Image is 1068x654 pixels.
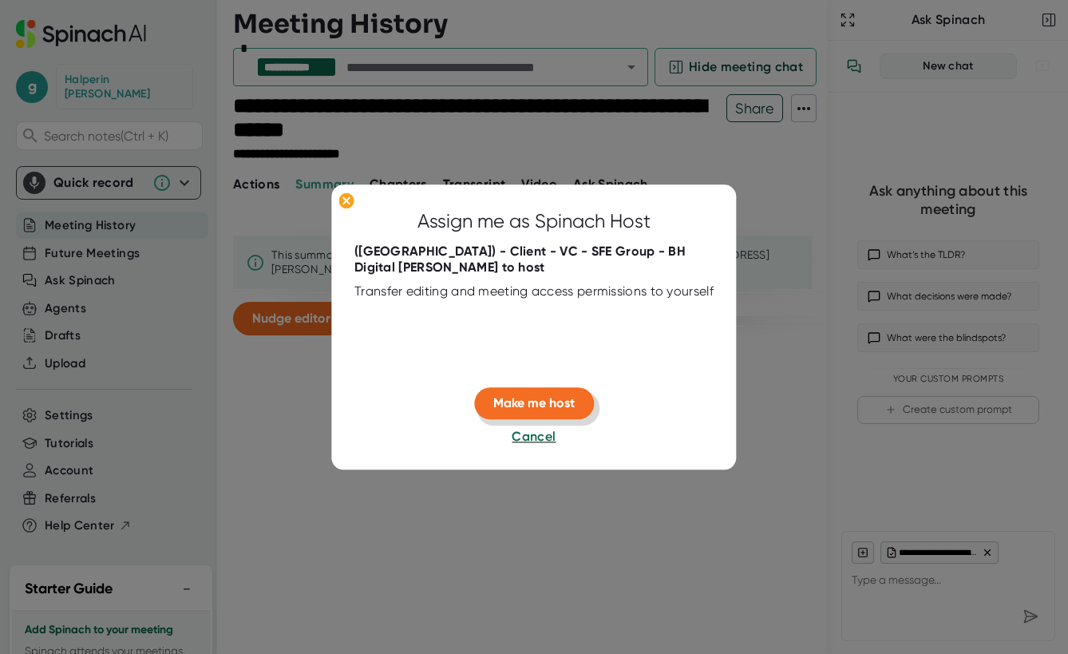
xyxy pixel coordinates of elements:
button: Cancel [512,428,556,447]
span: Cancel [512,430,556,445]
button: Make me host [474,388,594,420]
div: Transfer editing and meeting access permissions to yourself [354,284,714,300]
div: Assign me as Spinach Host [417,208,651,236]
span: Make me host [493,396,575,411]
div: ([GEOGRAPHIC_DATA]) - Client - VC - SFE Group - BH Digital [PERSON_NAME] to host [354,244,714,276]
